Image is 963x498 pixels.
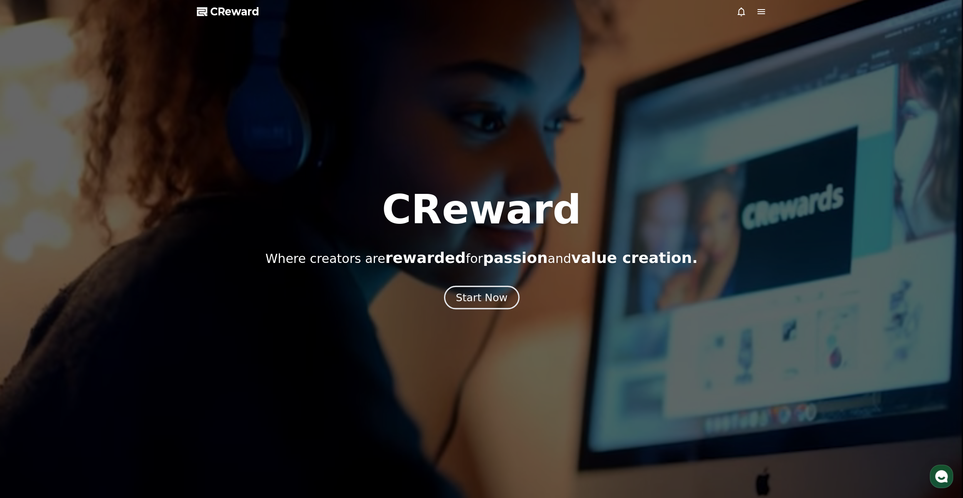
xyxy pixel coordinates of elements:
a: CReward [197,5,259,18]
span: value creation. [571,249,697,266]
p: Where creators are for and [266,250,698,266]
a: Start Now [446,295,518,302]
button: Start Now [444,285,519,309]
div: Start Now [456,290,507,305]
span: passion [483,249,548,266]
span: Messages [69,277,94,283]
span: rewarded [385,249,466,266]
span: CReward [210,5,259,18]
a: Messages [55,264,107,285]
h1: CReward [382,190,581,230]
a: Settings [107,264,160,285]
span: Settings [123,276,144,283]
a: Home [2,264,55,285]
span: Home [21,276,36,283]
